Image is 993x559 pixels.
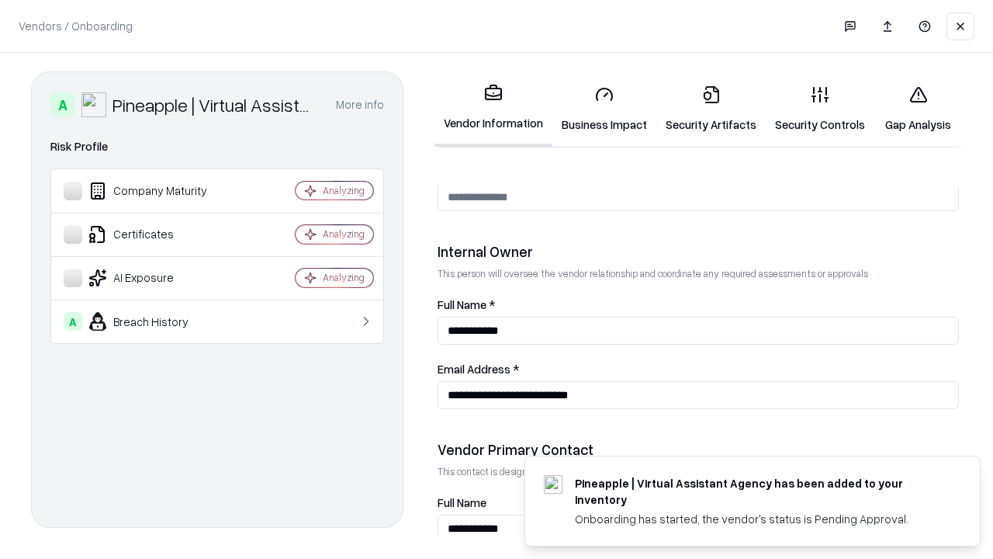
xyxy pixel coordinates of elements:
img: Pineapple | Virtual Assistant Agency [81,92,106,117]
div: Analyzing [323,227,365,241]
a: Security Controls [766,73,874,145]
div: Pineapple | Virtual Assistant Agency has been added to your inventory [575,475,943,508]
div: A [50,92,75,117]
div: Company Maturity [64,182,249,200]
button: More info [336,91,384,119]
p: This person will oversee the vendor relationship and coordinate any required assessments or appro... [438,267,959,280]
a: Vendor Information [434,71,552,147]
div: Analyzing [323,184,365,197]
a: Business Impact [552,73,656,145]
div: Certificates [64,225,249,244]
div: Breach History [64,312,249,331]
label: Email Address * [438,363,959,375]
div: Onboarding has started, the vendor's status is Pending Approval. [575,511,943,527]
a: Security Artifacts [656,73,766,145]
p: This contact is designated to receive the assessment request from Shift [438,465,959,478]
label: Full Name [438,497,959,509]
div: Analyzing [323,271,365,284]
div: AI Exposure [64,269,249,287]
div: Pineapple | Virtual Assistant Agency [112,92,317,117]
div: Vendor Primary Contact [438,440,959,459]
div: Internal Owner [438,242,959,261]
img: trypineapple.com [544,475,562,494]
div: Risk Profile [50,137,384,156]
p: Vendors / Onboarding [19,18,133,34]
a: Gap Analysis [874,73,962,145]
div: A [64,312,82,331]
label: Full Name * [438,299,959,311]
